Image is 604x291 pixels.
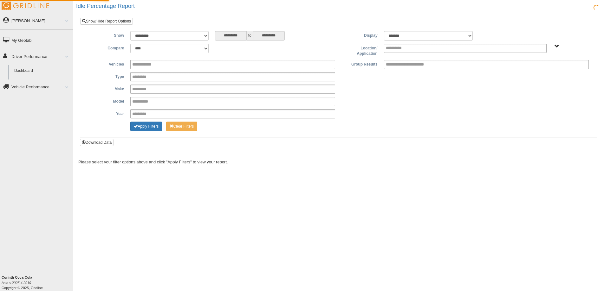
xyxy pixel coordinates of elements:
span: to [247,31,253,41]
label: Year [85,109,127,117]
a: Dashboard [11,65,73,77]
h2: Idle Percentage Report [76,3,604,9]
button: Change Filter Options [130,122,162,131]
label: Group Results [338,60,380,67]
a: Show/Hide Report Options [80,18,133,25]
span: Please select your filter options above and click "Apply Filters" to view your report. [78,160,228,164]
img: Gridline [2,2,49,10]
i: beta v.2025.4.2019 [2,281,31,285]
div: Copyright © 2025, Gridline [2,275,73,290]
label: Type [85,72,127,80]
label: Compare [85,44,127,51]
button: Change Filter Options [166,122,198,131]
label: Display [338,31,380,39]
a: Driver Scorecard [11,77,73,88]
label: Show [85,31,127,39]
button: Download Data [80,139,114,146]
b: Corinth Coca-Cola [2,275,32,279]
label: Location/ Application [338,44,380,57]
label: Model [85,97,127,104]
label: Make [85,85,127,92]
label: Vehicles [85,60,127,67]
